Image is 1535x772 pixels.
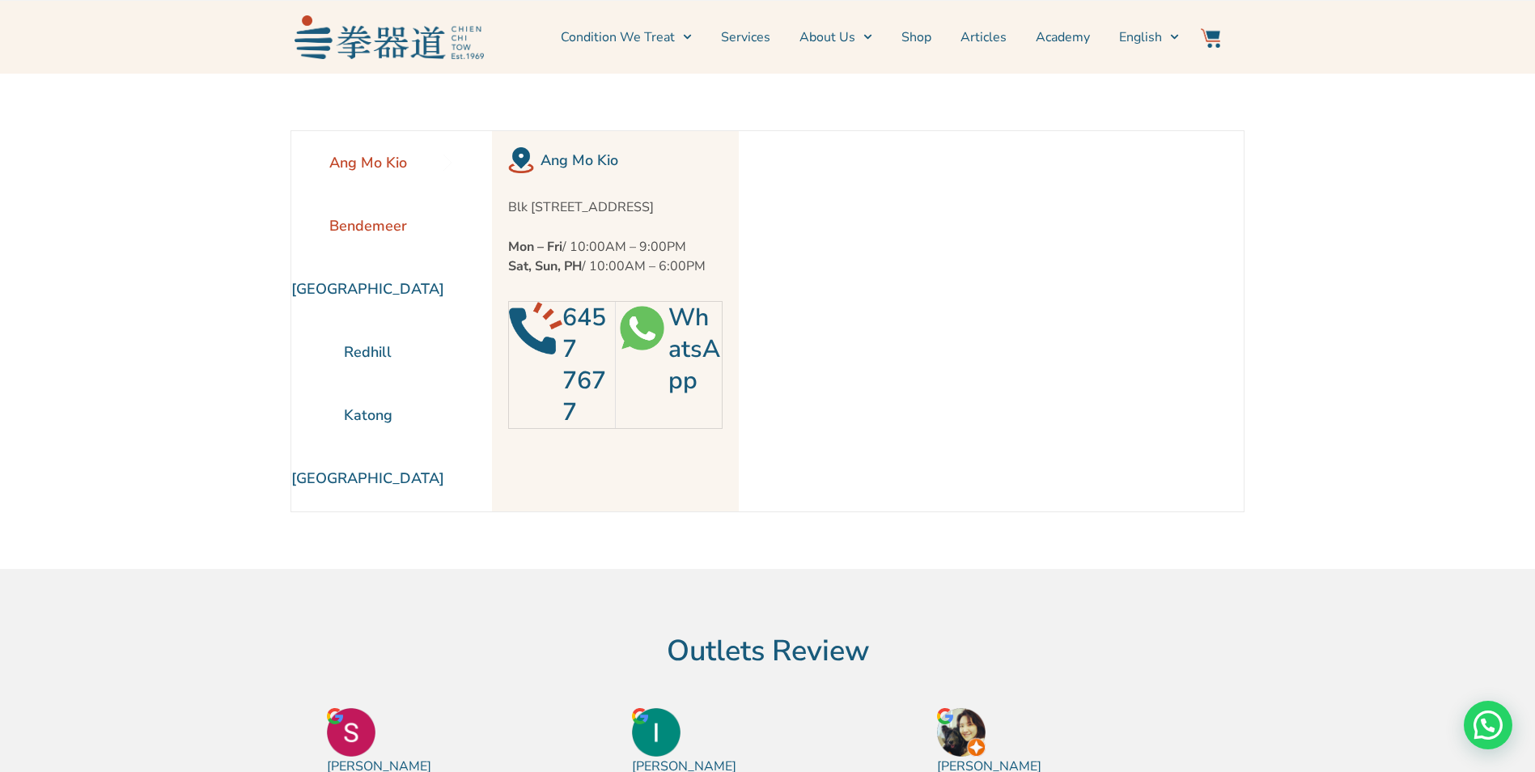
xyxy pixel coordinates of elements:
a: Academy [1036,17,1090,57]
img: Sharon Lim [327,708,375,757]
span: English [1119,28,1162,47]
p: / 10:00AM – 9:00PM / 10:00AM – 6:00PM [508,237,723,276]
a: Services [721,17,770,57]
a: 6457 7677 [562,301,606,429]
img: Ivy Tan [632,708,681,757]
nav: Menu [492,17,1180,57]
img: Website Icon-03 [1201,28,1220,48]
h2: Ang Mo Kio [541,149,723,172]
strong: Sat, Sun, PH [508,257,582,275]
p: Blk [STREET_ADDRESS] [508,197,723,217]
a: About Us [799,17,872,57]
a: English [1119,17,1179,57]
strong: Mon – Fri [508,238,562,256]
a: Articles [960,17,1007,57]
a: WhatsApp [668,301,720,397]
a: Shop [901,17,931,57]
iframe: Chien Chi Tow Healthcare Ang Mo Kio [739,131,1197,511]
img: Li-Ling Sitoh [937,708,986,757]
a: Condition We Treat [561,17,692,57]
h2: Outlets Review [303,634,1233,669]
